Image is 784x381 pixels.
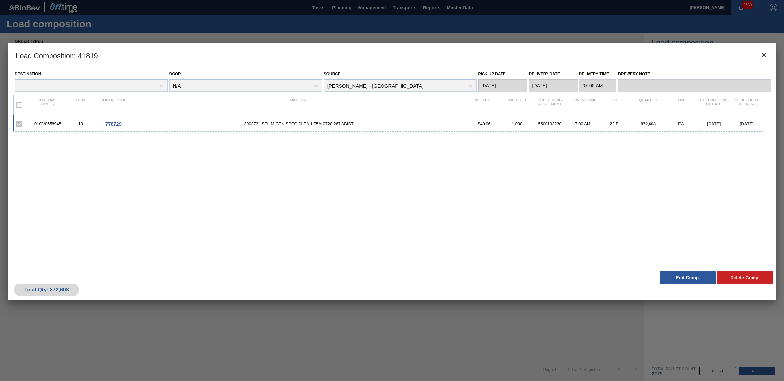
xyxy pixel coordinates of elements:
[468,98,501,112] div: Net Price
[478,79,527,92] input: mm/dd/yyyy
[660,271,716,284] button: Edit Comp.
[665,98,697,112] div: UM
[31,98,64,112] div: Purchase order
[97,98,130,112] div: Portal code
[501,98,533,112] div: Unit Price
[533,98,566,112] div: Scheduling Agreement
[64,121,97,126] div: 19
[707,121,721,126] span: [DATE]
[717,271,773,284] button: Delete Comp.
[566,121,599,126] div: 7:00 AM
[8,43,776,68] h3: Load Composition : 41819
[31,121,64,126] div: 01CV0558945
[19,287,74,293] div: Total Qty: 872,608
[678,121,684,126] span: EA
[740,121,753,126] span: [DATE]
[97,121,130,127] div: Go to Order
[566,98,599,112] div: Delivery Time
[468,121,501,126] div: $49.06
[15,72,41,76] label: Destination
[697,98,730,112] div: Scheduled Pick up Date
[130,121,468,126] span: 390373 - SFILM GEN SPEC CLEA 1.75M 0720 267 ABIST
[529,72,560,76] label: Delivery Date
[599,98,632,112] div: Lot
[579,70,616,79] label: Delivery Time
[169,72,181,76] label: Door
[533,121,566,126] div: 5500103230
[641,121,656,126] span: 872,608
[618,70,771,79] label: Brewery Note
[599,121,632,126] div: 22 PL
[529,79,578,92] input: mm/dd/yyyy
[105,121,122,127] span: 778729
[730,98,763,112] div: Scheduled Delivery
[324,72,340,76] label: Source
[501,121,533,126] div: 1,000
[478,72,506,76] label: Pick up Date
[130,98,468,112] div: Material
[632,98,665,112] div: Quantity
[64,98,97,112] div: Item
